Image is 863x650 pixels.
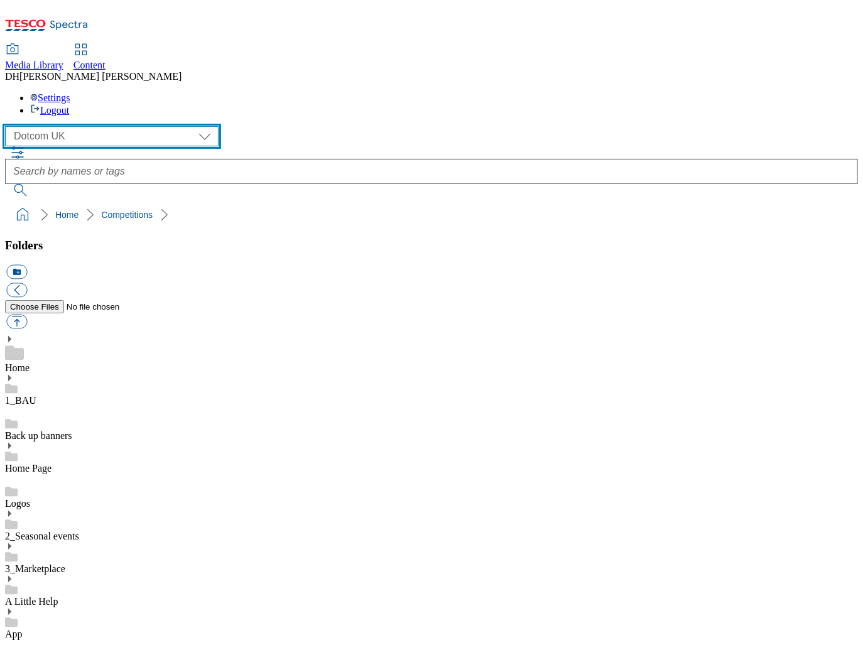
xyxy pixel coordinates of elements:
[5,596,58,607] a: A Little Help
[5,498,30,509] a: Logos
[30,92,70,103] a: Settings
[5,71,19,82] span: DH
[5,395,36,406] a: 1_BAU
[5,629,23,639] a: App
[73,45,106,71] a: Content
[30,105,69,116] a: Logout
[5,531,79,541] a: 2_Seasonal events
[5,60,63,70] span: Media Library
[5,239,858,252] h3: Folders
[73,60,106,70] span: Content
[101,210,153,220] a: Competitions
[5,563,65,574] a: 3_Marketplace
[5,159,858,184] input: Search by names or tags
[19,71,182,82] span: [PERSON_NAME] [PERSON_NAME]
[5,362,30,373] a: Home
[5,203,858,227] nav: breadcrumb
[5,463,52,474] a: Home Page
[13,205,33,225] a: home
[5,45,63,71] a: Media Library
[5,430,72,441] a: Back up banners
[55,210,79,220] a: Home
